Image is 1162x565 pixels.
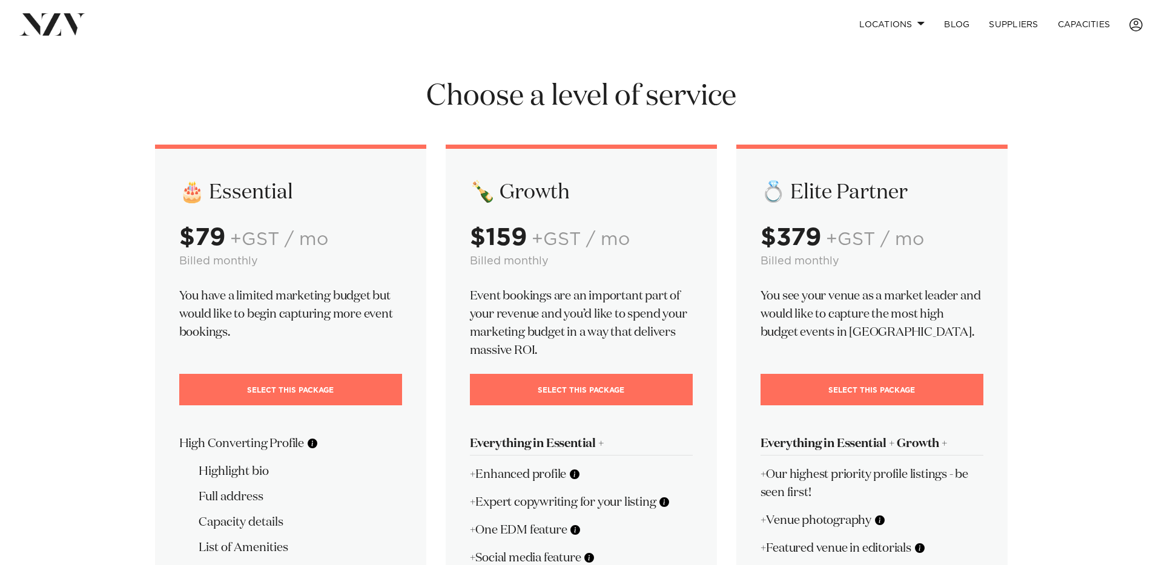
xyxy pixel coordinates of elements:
p: High Converting Profile [179,434,402,452]
a: Capacities [1048,11,1120,38]
a: SUPPLIERS [979,11,1048,38]
small: Billed monthly [179,256,258,267]
li: List of Amenities [199,538,402,557]
span: +GST / mo [532,230,630,249]
li: Full address [199,488,402,506]
p: +Enhanced profile [470,465,693,483]
strong: $379 [761,226,821,250]
small: Billed monthly [470,256,549,267]
a: Select This Package [179,374,402,405]
p: You see your venue as a market leader and would like to capture the most high budget events in [G... [761,287,983,341]
p: You have a limited marketing budget but would like to begin capturing more event bookings. [179,287,402,341]
strong: $159 [470,226,527,250]
p: +Our highest priority profile listings - be seen first! [761,465,983,501]
small: Billed monthly [761,256,839,267]
strong: Everything in Essential + Growth + [761,437,948,449]
a: BLOG [934,11,979,38]
strong: Everything in Essential + [470,437,604,449]
h2: 💍 Elite Partner [761,179,983,206]
span: +GST / mo [826,230,924,249]
p: +Venue photography [761,511,983,529]
img: nzv-logo.png [19,13,85,35]
h2: 🎂 Essential [179,179,402,206]
p: +One EDM feature [470,521,693,539]
p: Event bookings are an important part of your revenue and you’d like to spend your marketing budge... [470,287,693,359]
li: Highlight bio [199,462,402,480]
a: Locations [850,11,934,38]
p: +Expert copywriting for your listing [470,493,693,511]
h1: Choose a level of service [155,78,1008,116]
p: +Featured venue in editorials [761,539,983,557]
strong: $79 [179,226,225,250]
span: +GST / mo [230,230,328,249]
a: Select This Package [761,374,983,405]
li: Capacity details [199,513,402,531]
h2: 🍾 Growth [470,179,693,206]
a: Select This Package [470,374,693,405]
